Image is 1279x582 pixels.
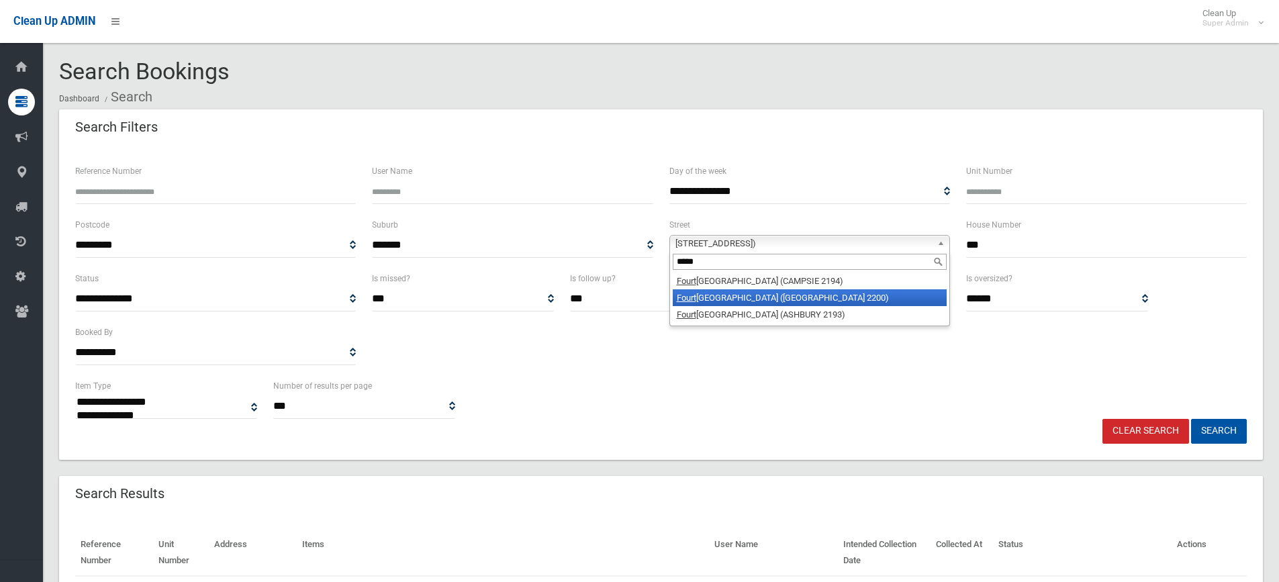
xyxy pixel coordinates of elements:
a: Dashboard [59,94,99,103]
th: Actions [1172,530,1247,576]
small: Super Admin [1202,18,1249,28]
label: Is missed? [372,271,410,286]
em: Fourt [677,276,696,286]
th: Items [297,530,709,576]
li: [GEOGRAPHIC_DATA] ([GEOGRAPHIC_DATA] 2200) [673,289,947,306]
label: Suburb [372,217,398,232]
label: Item Type [75,379,111,393]
li: Search [101,85,152,109]
a: Clear Search [1102,419,1189,444]
th: User Name [709,530,839,576]
th: Collected At [931,530,992,576]
th: Reference Number [75,530,153,576]
th: Address [209,530,297,576]
em: Fourt [677,309,696,320]
label: Postcode [75,217,109,232]
label: Unit Number [966,164,1012,179]
label: Day of the week [669,164,726,179]
label: Reference Number [75,164,142,179]
span: Search Bookings [59,58,230,85]
th: Intended Collection Date [838,530,931,576]
th: Unit Number [153,530,209,576]
label: Status [75,271,99,286]
label: Is follow up? [570,271,616,286]
span: [STREET_ADDRESS]) [675,236,932,252]
span: Clean Up ADMIN [13,15,95,28]
label: Is oversized? [966,271,1012,286]
button: Search [1191,419,1247,444]
li: [GEOGRAPHIC_DATA] (CAMPSIE 2194) [673,273,947,289]
label: Booked By [75,325,113,340]
header: Search Results [59,481,181,507]
label: Number of results per page [273,379,372,393]
em: Fourt [677,293,696,303]
label: User Name [372,164,412,179]
header: Search Filters [59,114,174,140]
li: [GEOGRAPHIC_DATA] (ASHBURY 2193) [673,306,947,323]
label: House Number [966,217,1021,232]
th: Status [993,530,1172,576]
label: Street [669,217,690,232]
span: Clean Up [1196,8,1262,28]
